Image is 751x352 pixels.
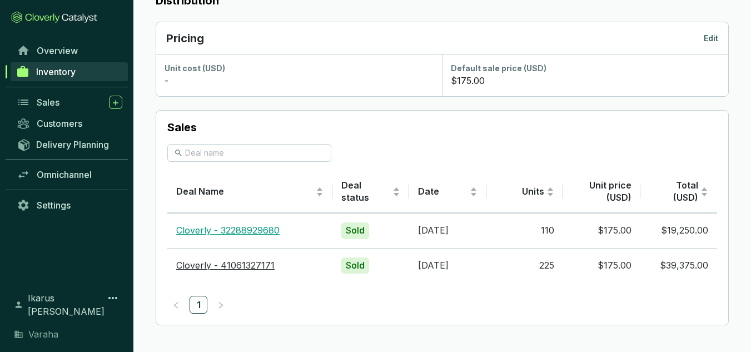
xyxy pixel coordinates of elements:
[176,225,280,236] a: Cloverly - 32288929680
[165,63,225,73] span: Unit cost (USD)
[486,213,563,248] td: 110
[563,213,640,248] td: $175.00
[563,248,640,283] td: $175.00
[28,291,106,318] span: Ikarus [PERSON_NAME]
[167,171,332,213] th: Deal Name
[36,139,109,150] span: Delivery Planning
[167,296,185,314] li: Previous Page
[673,180,698,203] span: Total (USD)
[212,296,230,314] li: Next Page
[11,165,128,184] a: Omnichannel
[37,200,71,211] span: Settings
[486,248,563,283] td: 225
[451,63,546,73] span: Default sale price (USD)
[212,296,230,314] button: right
[167,120,717,135] p: Sales
[640,248,718,283] td: $39,375.00
[418,186,467,198] span: Date
[11,41,128,60] a: Overview
[341,180,390,204] span: Deal status
[166,31,204,46] p: Pricing
[495,186,544,198] span: Units
[11,114,128,133] a: Customers
[409,213,486,248] td: [DATE]
[451,74,485,87] p: $175.00
[165,74,433,87] div: -
[36,66,76,77] span: Inventory
[589,180,631,203] span: Unit price (USD)
[217,301,225,309] span: right
[341,257,369,274] div: Sold
[332,171,409,213] th: Deal status
[190,296,207,313] a: 1
[11,93,128,112] a: Sales
[37,97,59,108] span: Sales
[172,301,180,309] span: left
[176,260,275,271] a: Cloverly - 41061327171
[185,147,315,159] input: Deal name
[37,118,82,129] span: Customers
[176,186,314,198] span: Deal Name
[167,296,185,314] button: left
[409,248,486,283] td: [DATE]
[704,33,718,44] p: Edit
[37,169,92,180] span: Omnichannel
[37,45,78,56] span: Overview
[486,171,563,213] th: Units
[341,222,369,239] div: Sold
[11,196,128,215] a: Settings
[409,171,486,213] th: Date
[11,62,128,81] a: Inventory
[11,135,128,153] a: Delivery Planning
[28,328,58,341] span: Varaha
[640,213,718,248] td: $19,250.00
